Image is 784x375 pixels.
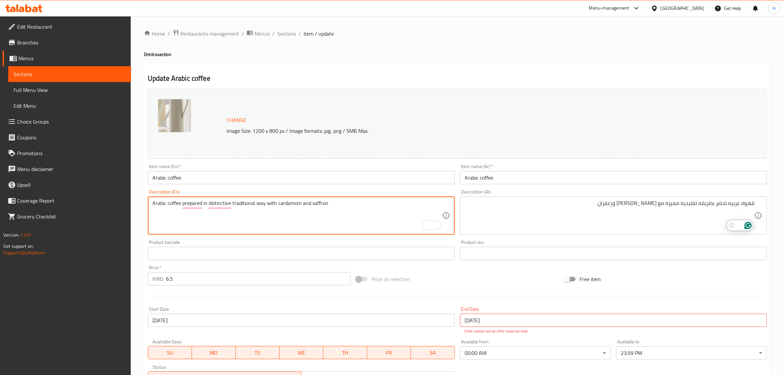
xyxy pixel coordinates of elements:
div: [GEOGRAPHIC_DATA] [661,5,704,12]
input: Enter name En [148,171,455,184]
a: Coupons [3,130,131,145]
span: Edit Menu [14,102,126,110]
a: Branches [3,35,131,50]
span: MO [195,348,233,358]
span: Branches [17,39,126,46]
span: Edit Restaurant [17,23,126,31]
span: Restaurants management [180,30,239,38]
span: item / update [304,30,334,38]
a: Choice Groups [3,114,131,130]
a: Upsell [3,177,131,193]
span: Full Menu View [14,86,126,94]
a: Support.OpsPlatform [3,248,45,257]
button: Change [224,113,249,127]
a: Menus [3,50,131,66]
a: Restaurants management [173,29,239,38]
img: %D9%82%D9%87%D9%88%D9%87_%D8%B9%D8%B1%D8%A8%D9%8A%D9%87638956204206525562.jpg [158,99,191,132]
button: SU [148,346,192,359]
a: Edit Restaurant [3,19,131,35]
p: Date should not be after maximal date [465,328,762,334]
a: Menus [247,29,270,38]
span: Grocery Checklist [17,213,126,220]
span: TU [238,348,277,358]
span: TH [326,348,365,358]
div: 23:59 PM [616,346,767,360]
span: Get support on: [3,242,34,250]
div: 00:00 AM [460,346,611,360]
li: / [299,30,301,38]
p: Image Size: 1200 x 800 px / Image formats: jpg, png / 5MB Max. [224,127,673,135]
span: Promotions [17,149,126,157]
span: Choice Groups [17,118,126,126]
span: H [772,5,775,12]
span: Menu disclaimer [17,165,126,173]
a: Menu disclaimer [3,161,131,177]
span: Upsell [17,181,126,189]
span: Version: [3,231,19,239]
nav: breadcrumb [144,29,771,38]
button: SA [411,346,455,359]
li: / [272,30,275,38]
button: TU [236,346,280,359]
a: Edit Menu [8,98,131,114]
a: Sections [8,66,131,82]
span: SA [414,348,452,358]
a: Full Menu View [8,82,131,98]
h4: Drinks section [144,51,771,58]
div: Menu-management [589,4,630,12]
button: MO [192,346,236,359]
input: Please enter price [166,272,351,285]
h2: Update Arabic coffee [148,73,767,83]
span: Menus [18,54,126,62]
span: Price on selection [371,275,410,283]
span: Coverage Report [17,197,126,205]
span: Menus [255,30,270,38]
input: Please enter product sku [460,247,767,260]
a: Sections [277,30,296,38]
input: Please enter product barcode [148,247,455,260]
span: 1.0.0 [20,231,31,239]
button: WE [280,346,323,359]
a: Grocery Checklist [3,209,131,224]
span: Change [227,115,246,125]
span: FR [370,348,408,358]
textarea: To enrich screen reader interactions, please activate Accessibility in Grammarly extension settings [152,200,442,231]
p: KWD [152,275,163,283]
li: / [168,30,170,38]
span: Free item [580,275,601,283]
span: WE [282,348,321,358]
span: SU [151,348,189,358]
li: / [242,30,244,38]
button: FR [367,346,411,359]
input: Enter name Ar [460,171,767,184]
button: TH [323,346,367,359]
a: Coverage Report [3,193,131,209]
textarea: To enrich screen reader interactions, please activate Accessibility in Grammarly extension settings [465,200,754,231]
span: Coupons [17,133,126,141]
span: Sections [14,70,126,78]
a: Promotions [3,145,131,161]
a: Home [144,30,165,38]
